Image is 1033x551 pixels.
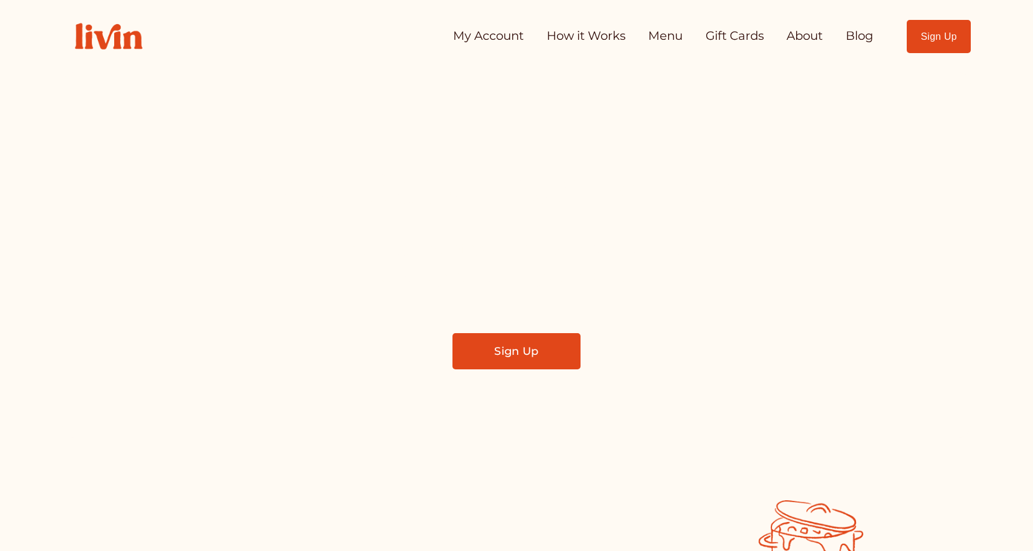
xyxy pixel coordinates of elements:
[257,157,776,216] span: Take Back Your Evenings
[316,235,718,288] span: Find a local chef who prepares customized, healthy meals in your kitchen
[706,24,764,48] a: Gift Cards
[453,24,524,48] a: My Account
[547,24,626,48] a: How it Works
[907,20,971,53] a: Sign Up
[62,10,155,62] img: Livin
[648,24,683,48] a: Menu
[452,333,581,369] a: Sign Up
[787,24,823,48] a: About
[846,24,874,48] a: Blog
